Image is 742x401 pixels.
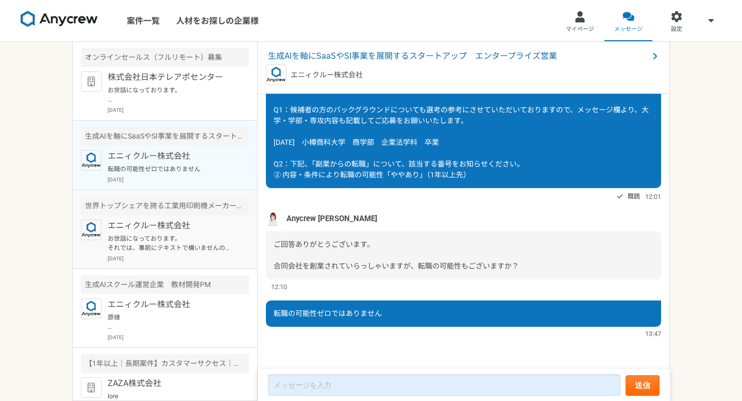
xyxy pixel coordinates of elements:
[628,190,640,203] span: 既読
[108,220,235,232] p: エニィクルー株式会社
[81,127,249,146] div: 生成AIを軸にSaaSやSI事業を展開するスタートアップ エンタープライズ営業
[614,25,643,34] span: メッセージ
[671,25,682,34] span: 設定
[81,275,249,294] div: 生成AIスクール運営企業 教材開発PM
[108,255,249,262] p: [DATE]
[108,71,235,83] p: 株式会社日本テレアポセンター
[274,240,519,270] span: ご回答ありがとうございます。 合同会社を創業されていらっしゃいますが、転職の可能性もございますか？
[266,211,281,226] img: %E5%90%8D%E7%A7%B0%E6%9C%AA%E8%A8%AD%E5%AE%9A%E3%81%AE%E3%83%87%E3%82%B6%E3%82%A4%E3%83%B3__3_.png
[81,298,102,319] img: logo_text_blue_01.png
[108,150,235,162] p: エニィクルー株式会社
[274,84,649,179] span: 下記、ご確認願います。 Q1：候補者の方のバックグラウンドについても選考の参考にさせていただいておりますので、メッセージ欄より、大学・学部・専攻内容も記載してご応募をお願いいたします。 [DAT...
[108,333,249,341] p: [DATE]
[81,220,102,240] img: logo_text_blue_01.png
[81,354,249,373] div: 【1年以上｜長期案件】カスタマーサクセス｜法人営業経験1年〜｜フルリモ◎
[286,213,377,224] span: Anycrew [PERSON_NAME]
[81,377,102,398] img: default_org_logo-42cde973f59100197ec2c8e796e4974ac8490bb5b08a0eb061ff975e4574aa76.png
[271,282,287,292] span: 12:10
[108,234,235,253] p: お世話になっております。 それでは、事前にテキストで構いませんので、ご紹介いただけそうな企業を教えていただけますでしょうか？ （1,2社でも大歓迎です）
[645,192,661,202] span: 12:01
[81,150,102,171] img: logo_text_blue_01.png
[626,375,660,396] button: 送信
[81,71,102,92] img: default_org_logo-42cde973f59100197ec2c8e796e4974ac8490bb5b08a0eb061ff975e4574aa76.png
[108,313,235,331] p: 原様 Anycrewの[PERSON_NAME]と申します。 案件にご興味をお持ちいただきありがとうございます。 選考を進めるにあたり、必須要件のご経験についてコメントをいただければと思いますの...
[81,196,249,215] div: 世界トップシェアを誇る工業用印刷機メーカー 営業顧問（1,2社のみの紹介も歓迎）
[108,298,235,311] p: エニィクルー株式会社
[268,50,649,62] span: 生成AIを軸にSaaSやSI事業を展開するスタートアップ エンタープライズ営業
[645,329,661,339] span: 13:47
[274,309,382,318] span: 転職の可能性ゼロではありません
[566,25,594,34] span: マイページ
[108,164,235,174] p: 転職の可能性ゼロではありません
[108,106,249,114] p: [DATE]
[108,377,235,390] p: ZAZA株式会社
[108,86,235,104] p: お世話になっております。 プロフィール拝見してとても魅力的なご経歴で、 ぜひ一度、弊社面談をお願いできないでしょうか？ [URL][DOMAIN_NAME][DOMAIN_NAME] 当社ですが...
[21,11,98,27] img: 8DqYSo04kwAAAAASUVORK5CYII=
[108,176,249,183] p: [DATE]
[81,48,249,67] div: オンラインセールス（フルリモート）募集
[291,70,363,80] p: エニィクルー株式会社
[266,64,286,85] img: logo_text_blue_01.png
